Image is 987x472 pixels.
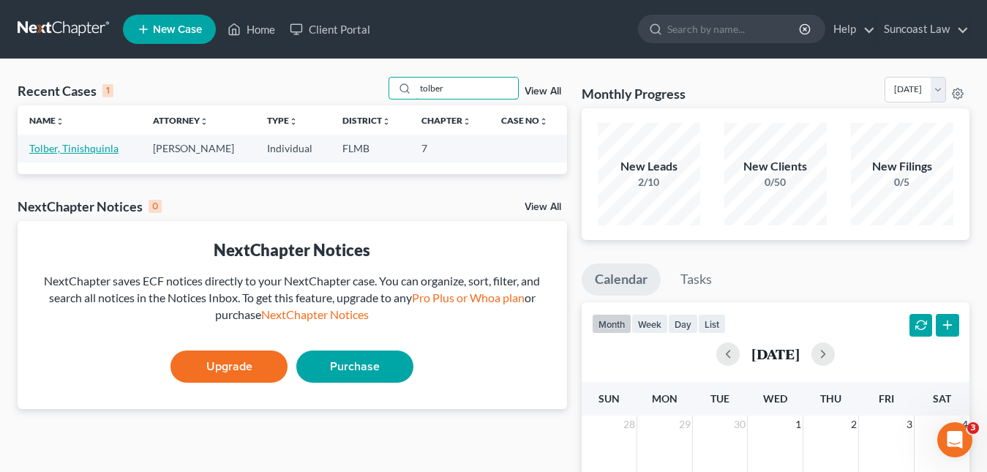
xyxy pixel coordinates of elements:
button: day [668,314,698,334]
a: Pro Plus or Whoa plan [412,291,525,304]
a: Purchase [296,351,413,383]
a: Home [220,16,282,42]
div: 1 [102,84,113,97]
a: Chapterunfold_more [421,115,471,126]
div: NextChapter Notices [29,239,555,261]
a: View All [525,202,561,212]
a: Tasks [667,263,725,296]
span: 28 [622,416,637,433]
span: 29 [678,416,692,433]
h3: Monthly Progress [582,85,686,102]
a: Attorneyunfold_more [153,115,209,126]
span: 4 [961,416,969,433]
a: Districtunfold_more [342,115,391,126]
div: New Filings [851,158,953,175]
span: New Case [153,24,202,35]
div: 0/5 [851,175,953,190]
span: Wed [763,392,787,405]
div: Recent Cases [18,82,113,100]
td: FLMB [331,135,409,162]
a: Client Portal [282,16,378,42]
span: 3 [905,416,914,433]
input: Search by name... [667,15,801,42]
a: View All [525,86,561,97]
button: month [592,314,631,334]
i: unfold_more [539,117,548,126]
td: Individual [255,135,331,162]
a: Typeunfold_more [267,115,298,126]
button: list [698,314,726,334]
i: unfold_more [56,117,64,126]
span: 30 [732,416,747,433]
a: Case Nounfold_more [501,115,548,126]
div: 2/10 [598,175,700,190]
span: Mon [652,392,678,405]
a: Nameunfold_more [29,115,64,126]
div: NextChapter saves ECF notices directly to your NextChapter case. You can organize, sort, filter, ... [29,273,555,323]
i: unfold_more [462,117,471,126]
h2: [DATE] [751,346,800,362]
span: Tue [710,392,729,405]
span: 3 [967,422,979,434]
i: unfold_more [382,117,391,126]
span: Sun [598,392,620,405]
a: Tolber, Tinishquinla [29,142,119,154]
i: unfold_more [200,117,209,126]
a: NextChapter Notices [261,307,369,321]
div: NextChapter Notices [18,198,162,215]
span: Thu [820,392,841,405]
div: 0/50 [724,175,827,190]
span: 2 [849,416,858,433]
button: week [631,314,668,334]
input: Search by name... [416,78,518,99]
td: 7 [410,135,490,162]
a: Upgrade [170,351,288,383]
a: Help [826,16,875,42]
div: New Clients [724,158,827,175]
a: Calendar [582,263,661,296]
iframe: Intercom live chat [937,422,972,457]
td: [PERSON_NAME] [141,135,256,162]
span: Sat [933,392,951,405]
span: 1 [794,416,803,433]
div: New Leads [598,158,700,175]
a: Suncoast Law [877,16,969,42]
span: Fri [879,392,894,405]
div: 0 [149,200,162,213]
i: unfold_more [289,117,298,126]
